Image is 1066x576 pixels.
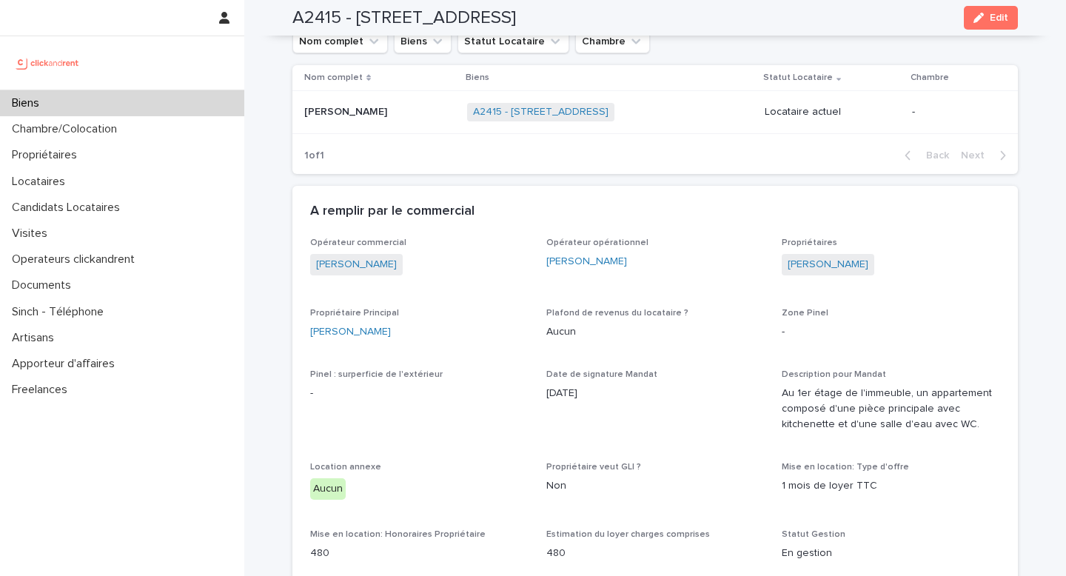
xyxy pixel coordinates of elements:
p: Apporteur d'affaires [6,357,127,371]
span: Opérateur opérationnel [546,238,648,247]
span: Location annexe [310,463,381,472]
p: Freelances [6,383,79,397]
p: Au 1er étage de l'immeuble, un appartement composé d'une pièce principale avec kitchenette et d'u... [782,386,1000,432]
p: Nom complet [304,70,363,86]
span: Back [917,150,949,161]
span: Zone Pinel [782,309,828,318]
span: Propriétaire veut GLI ? [546,463,641,472]
p: 1 mois de loyer TTC [782,478,1000,494]
p: Artisans [6,331,66,345]
p: Documents [6,278,83,292]
button: Nom complet [292,30,388,53]
span: Estimation du loyer charges comprises [546,530,710,539]
a: [PERSON_NAME] [316,257,397,272]
p: Aucun [546,324,765,340]
p: Chambre [911,70,949,86]
p: [DATE] [546,386,765,401]
span: Pinel : surperficie de l'extérieur [310,370,443,379]
p: Locataires [6,175,77,189]
p: Non [546,478,765,494]
h2: A2415 - [STREET_ADDRESS] [292,7,516,29]
button: Chambre [575,30,650,53]
img: UCB0brd3T0yccxBKYDjQ [12,48,84,78]
p: - [782,324,1000,340]
p: Biens [466,70,489,86]
p: [PERSON_NAME] [304,103,390,118]
div: Aucun [310,478,346,500]
p: - [310,386,529,401]
a: A2415 - [STREET_ADDRESS] [473,106,609,118]
button: Edit [964,6,1018,30]
h2: A remplir par le commercial [310,204,475,220]
span: Edit [990,13,1008,23]
p: - [912,106,994,118]
p: Visites [6,227,59,241]
p: Locataire actuel [765,106,900,118]
button: Statut Locataire [457,30,569,53]
button: Back [893,149,955,162]
tr: [PERSON_NAME][PERSON_NAME] A2415 - [STREET_ADDRESS] Locataire actuel- [292,91,1018,134]
p: Sinch - Téléphone [6,305,115,319]
button: Biens [394,30,452,53]
span: Propriétaire Principal [310,309,399,318]
p: Candidats Locataires [6,201,132,215]
p: 480 [310,546,529,561]
p: Chambre/Colocation [6,122,129,136]
p: 1 of 1 [292,138,336,174]
span: Description pour Mandat [782,370,886,379]
span: Mise en location: Type d'offre [782,463,909,472]
span: Propriétaires [782,238,837,247]
a: [PERSON_NAME] [788,257,868,272]
span: Next [961,150,993,161]
span: Plafond de revenus du locataire ? [546,309,688,318]
span: Date de signature Mandat [546,370,657,379]
p: Biens [6,96,51,110]
button: Next [955,149,1018,162]
span: Mise en location: Honoraires Propriétaire [310,530,486,539]
p: 480 [546,546,765,561]
span: Opérateur commercial [310,238,406,247]
p: Statut Locataire [763,70,833,86]
p: En gestion [782,546,1000,561]
a: [PERSON_NAME] [546,254,627,269]
p: Propriétaires [6,148,89,162]
a: [PERSON_NAME] [310,324,391,340]
p: Operateurs clickandrent [6,252,147,267]
span: Statut Gestion [782,530,845,539]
